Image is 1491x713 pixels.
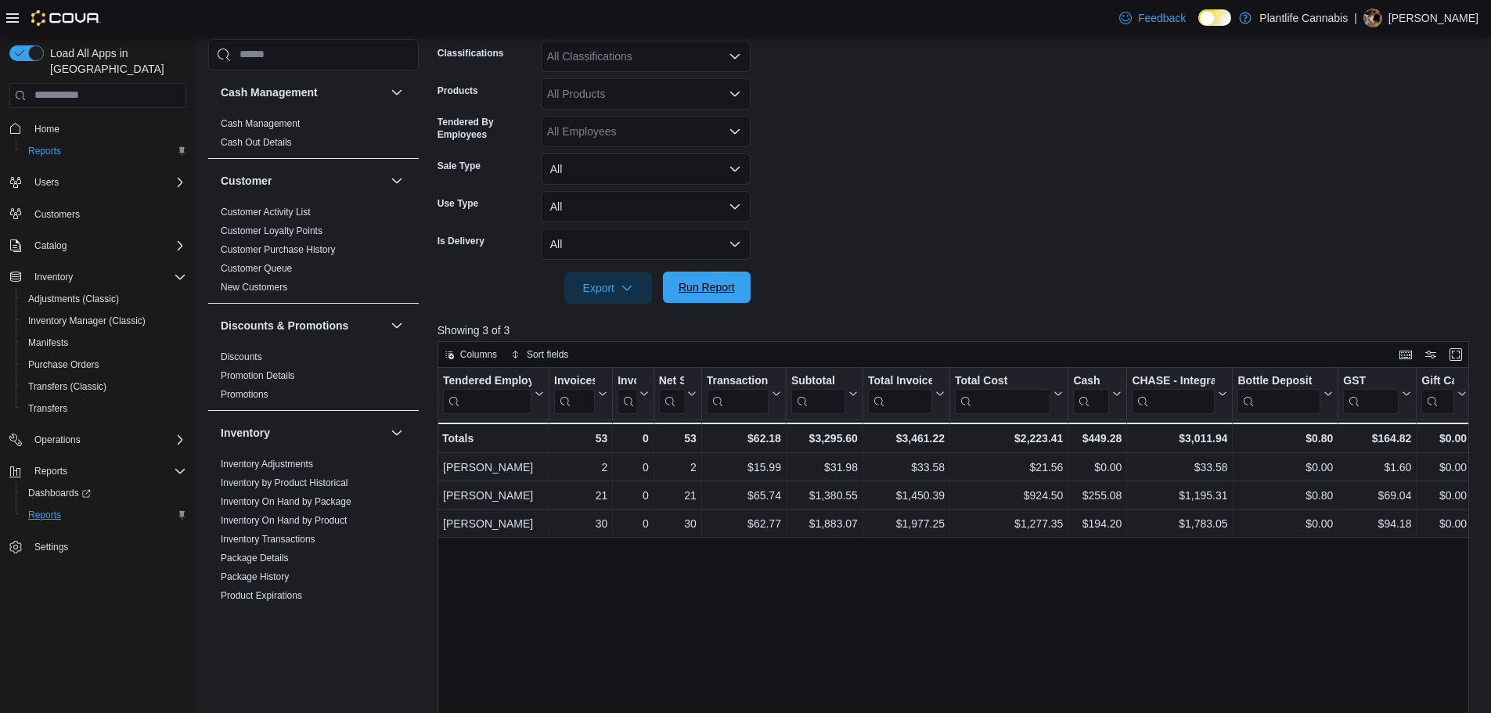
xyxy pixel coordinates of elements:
[707,486,781,505] div: $65.74
[1198,9,1231,26] input: Dark Mode
[706,373,780,413] button: Transaction Average
[34,239,67,252] span: Catalog
[9,111,186,600] nav: Complex example
[438,345,503,364] button: Columns
[34,541,68,553] span: Settings
[28,120,66,139] a: Home
[221,388,268,401] span: Promotions
[28,205,86,224] a: Customers
[1343,373,1411,413] button: GST
[28,402,67,415] span: Transfers
[505,345,574,364] button: Sort fields
[34,465,67,477] span: Reports
[22,484,97,502] a: Dashboards
[16,376,193,398] button: Transfers (Classic)
[1343,514,1411,533] div: $94.18
[221,571,289,582] a: Package History
[1354,9,1357,27] p: |
[387,171,406,190] button: Customer
[868,373,932,413] div: Total Invoiced
[541,191,751,222] button: All
[221,136,292,149] span: Cash Out Details
[3,460,193,482] button: Reports
[1237,458,1333,477] div: $0.00
[554,486,607,505] div: 21
[28,337,68,349] span: Manifests
[28,537,186,556] span: Settings
[791,458,858,477] div: $31.98
[28,145,61,157] span: Reports
[659,486,697,505] div: 21
[221,571,289,583] span: Package History
[22,355,106,374] a: Purchase Orders
[22,290,125,308] a: Adjustments (Classic)
[28,487,91,499] span: Dashboards
[3,235,193,257] button: Catalog
[554,514,607,533] div: 30
[387,423,406,442] button: Inventory
[3,266,193,288] button: Inventory
[221,425,270,441] h3: Inventory
[1138,10,1186,26] span: Feedback
[1073,373,1109,413] div: Cash
[955,373,1063,413] button: Total Cost
[1073,429,1122,448] div: $449.28
[28,204,186,224] span: Customers
[22,311,186,330] span: Inventory Manager (Classic)
[221,552,289,564] span: Package Details
[438,235,484,247] label: Is Delivery
[1132,373,1215,388] div: CHASE - Integrated
[221,282,287,293] a: New Customers
[221,85,318,100] h3: Cash Management
[22,506,67,524] a: Reports
[28,509,61,521] span: Reports
[443,458,544,477] div: [PERSON_NAME]
[1343,486,1411,505] div: $69.04
[16,398,193,420] button: Transfers
[16,504,193,526] button: Reports
[221,515,347,526] a: Inventory On Hand by Product
[28,430,186,449] span: Operations
[221,496,351,507] a: Inventory On Hand by Package
[22,290,186,308] span: Adjustments (Classic)
[679,279,735,295] span: Run Report
[28,268,79,286] button: Inventory
[1113,2,1192,34] a: Feedback
[554,458,607,477] div: 2
[554,373,595,413] div: Invoices Sold
[663,272,751,303] button: Run Report
[208,114,419,158] div: Cash Management
[707,514,781,533] div: $62.77
[1343,373,1399,388] div: GST
[442,429,544,448] div: Totals
[438,197,478,210] label: Use Type
[791,486,858,505] div: $1,380.55
[618,373,636,413] div: Invoices Ref
[438,85,478,97] label: Products
[1388,9,1478,27] p: [PERSON_NAME]
[221,85,384,100] button: Cash Management
[1343,458,1411,477] div: $1.60
[22,333,74,352] a: Manifests
[1237,514,1333,533] div: $0.00
[955,429,1063,448] div: $2,223.41
[955,514,1063,533] div: $1,277.35
[22,355,186,374] span: Purchase Orders
[221,370,295,381] a: Promotion Details
[1363,9,1382,27] div: Jessi Mascarin
[868,373,932,388] div: Total Invoiced
[28,173,186,192] span: Users
[618,429,648,448] div: 0
[1132,458,1227,477] div: $33.58
[221,459,313,470] a: Inventory Adjustments
[208,347,419,410] div: Discounts & Promotions
[706,429,780,448] div: $62.18
[659,458,697,477] div: 2
[22,333,186,352] span: Manifests
[16,310,193,332] button: Inventory Manager (Classic)
[221,244,336,255] a: Customer Purchase History
[438,322,1480,338] p: Showing 3 of 3
[221,118,300,129] a: Cash Management
[729,125,741,138] button: Open list of options
[1073,486,1122,505] div: $255.08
